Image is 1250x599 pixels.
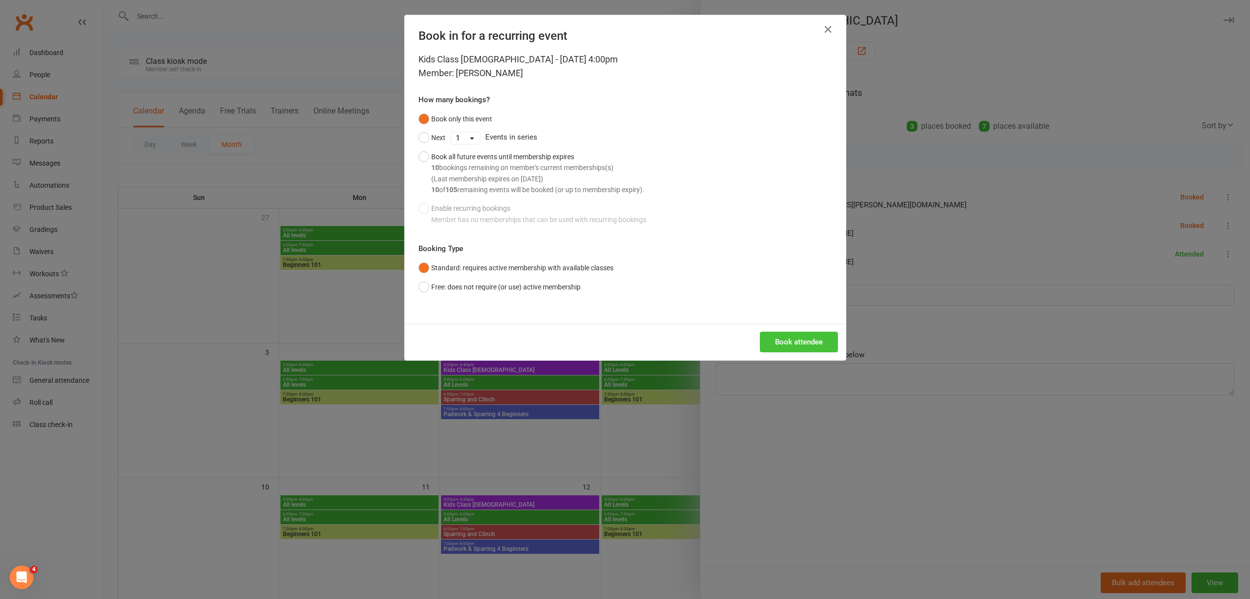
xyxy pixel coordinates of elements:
[820,22,836,37] button: Close
[431,164,439,171] strong: 10
[418,258,613,277] button: Standard: requires active membership with available classes
[418,29,832,43] h4: Book in for a recurring event
[418,53,832,80] div: Kids Class [DEMOGRAPHIC_DATA] - [DATE] 4:00pm Member: [PERSON_NAME]
[30,566,38,573] span: 4
[10,566,33,589] iframe: Intercom live chat
[418,94,490,106] label: How many bookings?
[418,278,581,296] button: Free: does not require (or use) active membership
[431,162,644,195] div: bookings remaining on member's current memberships(s) (Last membership expires on [DATE]) of rema...
[431,151,644,196] div: Book all future events until membership expires
[760,332,838,352] button: Book attendee
[418,243,463,255] label: Booking Type
[418,128,832,147] div: Events in series
[431,186,439,194] strong: 10
[418,128,445,147] button: Next
[445,186,457,194] strong: 105
[418,147,644,200] button: Book all future events until membership expires10bookings remaining on member's current membershi...
[418,110,492,128] button: Book only this event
